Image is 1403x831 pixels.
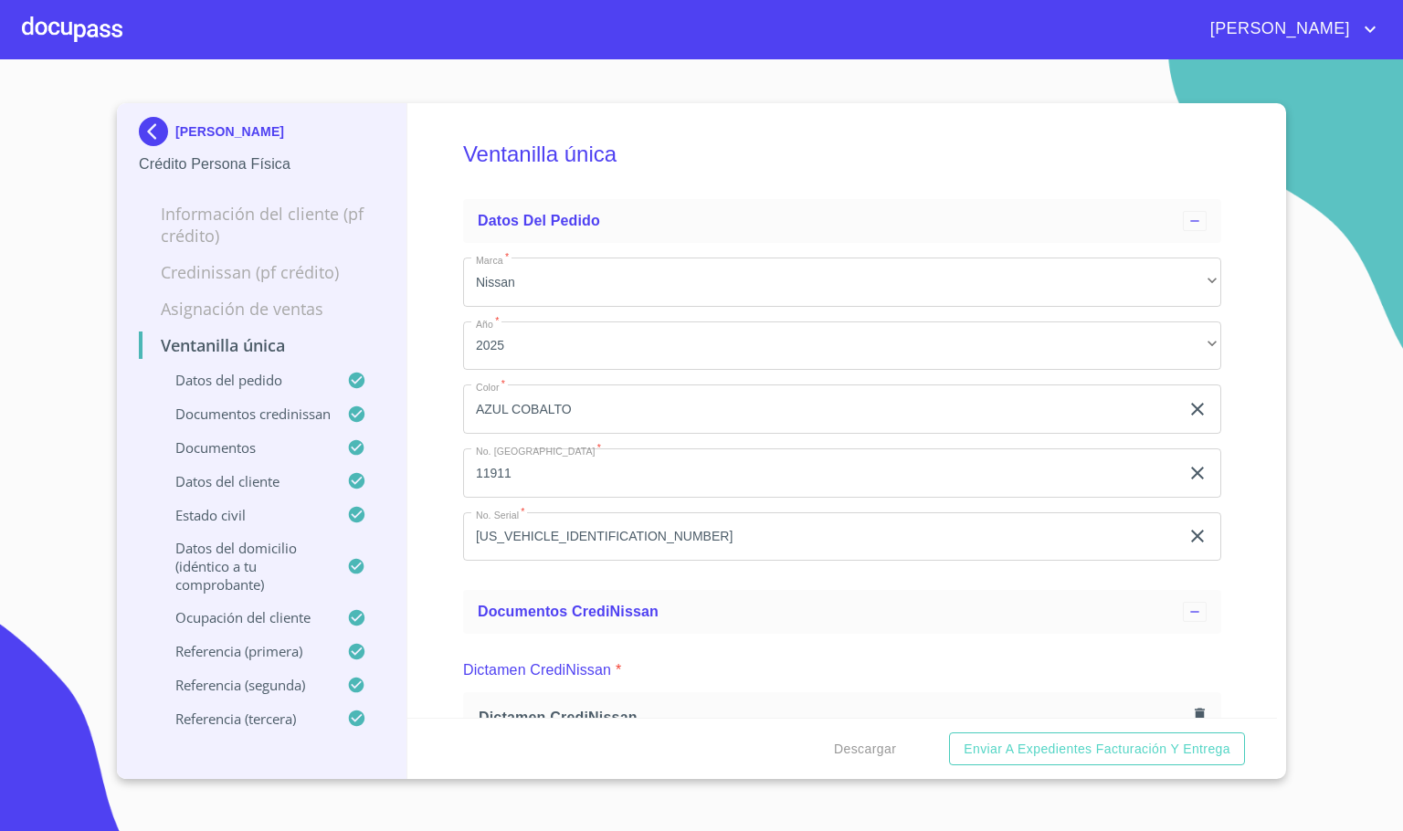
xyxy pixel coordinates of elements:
div: Datos del pedido [463,199,1221,243]
p: Crédito Persona Física [139,153,385,175]
button: Descargar [827,732,903,766]
button: account of current user [1197,15,1381,44]
p: [PERSON_NAME] [175,124,284,139]
p: Ventanilla única [139,334,385,356]
span: Enviar a Expedientes Facturación y Entrega [964,738,1230,761]
span: Descargar [834,738,896,761]
p: Estado Civil [139,506,347,524]
p: Referencia (tercera) [139,710,347,728]
p: Credinissan (PF crédito) [139,261,385,283]
button: clear input [1187,398,1208,420]
p: Datos del pedido [139,371,347,389]
div: Nissan [463,258,1221,307]
div: 2025 [463,321,1221,371]
p: Referencia (primera) [139,642,347,660]
p: Información del cliente (PF crédito) [139,203,385,247]
p: Documentos [139,438,347,457]
p: Documentos CrediNissan [139,405,347,423]
div: Documentos CrediNissan [463,590,1221,634]
button: clear input [1187,525,1208,547]
button: clear input [1187,462,1208,484]
p: Asignación de Ventas [139,298,385,320]
p: Dictamen CrediNissan [463,659,611,681]
p: Datos del cliente [139,472,347,490]
p: Referencia (segunda) [139,676,347,694]
p: Datos del domicilio (idéntico a tu comprobante) [139,539,347,594]
div: [PERSON_NAME] [139,117,385,153]
span: Dictamen CrediNissan [479,708,1187,727]
h5: Ventanilla única [463,117,1221,192]
button: Enviar a Expedientes Facturación y Entrega [949,732,1245,766]
p: Ocupación del Cliente [139,608,347,626]
span: [PERSON_NAME] [1197,15,1359,44]
img: Docupass spot blue [139,117,175,146]
span: Documentos CrediNissan [478,604,659,619]
span: Datos del pedido [478,213,600,228]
